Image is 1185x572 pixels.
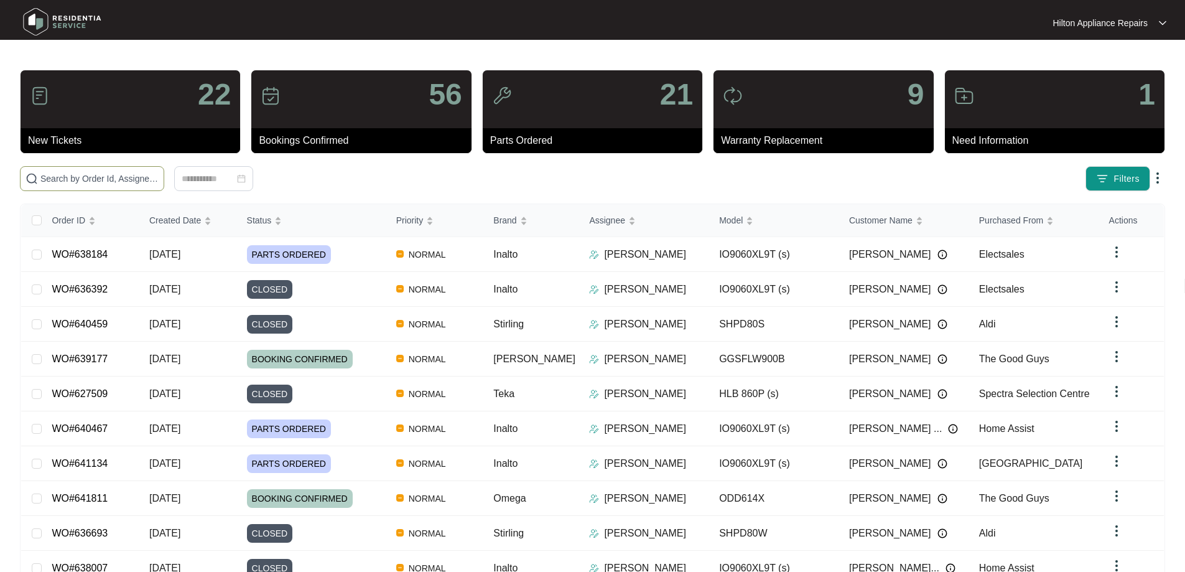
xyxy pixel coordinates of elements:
[979,319,996,329] span: Aldi
[149,213,201,227] span: Created Date
[589,424,599,434] img: Assigner Icon
[52,388,108,399] a: WO#627509
[709,481,839,516] td: ODD614X
[937,250,947,260] img: Info icon
[1109,314,1124,329] img: dropdown arrow
[247,420,331,438] span: PARTS ORDERED
[1109,419,1124,434] img: dropdown arrow
[396,213,424,227] span: Priority
[1150,171,1165,185] img: dropdown arrow
[849,282,931,297] span: [PERSON_NAME]
[493,249,518,260] span: Inalto
[404,387,451,401] span: NORMAL
[52,284,108,294] a: WO#636392
[52,493,108,504] a: WO#641811
[247,489,353,508] span: BOOKING CONFIRMED
[247,280,293,299] span: CLOSED
[849,352,931,367] span: [PERSON_NAME]
[979,528,996,538] span: Aldi
[937,494,947,504] img: Info icon
[429,80,462,110] p: 56
[149,388,180,399] span: [DATE]
[723,86,743,106] img: icon
[849,317,931,332] span: [PERSON_NAME]
[709,204,839,237] th: Model
[247,245,331,264] span: PARTS ORDERED
[493,528,524,538] span: Stirling
[493,319,524,329] span: Stirling
[1109,279,1124,294] img: dropdown arrow
[52,423,108,434] a: WO#640467
[237,204,386,237] th: Status
[396,459,404,467] img: Vercel Logo
[404,491,451,506] span: NORMAL
[1109,489,1124,504] img: dropdown arrow
[493,388,514,399] span: Teka
[52,458,108,469] a: WO#641134
[247,385,293,403] span: CLOSED
[604,387,686,401] p: [PERSON_NAME]
[493,493,526,504] span: Omega
[149,319,180,329] span: [DATE]
[404,421,451,436] span: NORMAL
[1109,454,1124,469] img: dropdown arrow
[396,390,404,397] img: Vercel Logo
[979,213,1043,227] span: Purchased From
[952,133,1164,148] p: Need Information
[386,204,484,237] th: Priority
[261,86,281,106] img: icon
[1053,17,1148,29] p: Hilton Appliance Repairs
[396,285,404,293] img: Vercel Logo
[139,204,237,237] th: Created Date
[149,458,180,469] span: [DATE]
[1109,245,1124,260] img: dropdown arrow
[404,352,451,367] span: NORMAL
[396,355,404,362] img: Vercel Logo
[709,307,839,342] td: SHPD80S
[493,213,516,227] span: Brand
[849,247,931,262] span: [PERSON_NAME]
[979,388,1090,399] span: Spectra Selection Centre
[709,516,839,551] td: SHPD80W
[396,494,404,502] img: Vercel Logo
[604,491,686,506] p: [PERSON_NAME]
[709,377,839,411] td: HLB 860P (s)
[709,342,839,377] td: GGSFLW900B
[948,424,958,434] img: Info icon
[149,493,180,504] span: [DATE]
[709,237,839,272] td: IO9060XL9T (s)
[849,491,931,506] span: [PERSON_NAME]
[604,352,686,367] p: [PERSON_NAME]
[589,284,599,294] img: Assigner Icon
[247,524,293,543] span: CLOSED
[979,284,1025,294] span: Electsales
[937,459,947,469] img: Info icon
[1109,349,1124,364] img: dropdown arrow
[849,387,931,401] span: [PERSON_NAME]
[709,411,839,446] td: IO9060XL9T (s)
[493,354,575,364] span: [PERSON_NAME]
[1099,204,1164,237] th: Actions
[604,317,686,332] p: [PERSON_NAME]
[404,247,451,262] span: NORMAL
[979,423,1034,434] span: Home Assist
[149,528,180,538] span: [DATE]
[1113,172,1140,185] span: Filters
[604,247,686,262] p: [PERSON_NAME]
[849,213,913,227] span: Customer Name
[247,213,272,227] span: Status
[908,80,924,110] p: 9
[849,456,931,471] span: [PERSON_NAME]
[1159,20,1166,26] img: dropdown arrow
[52,354,108,364] a: WO#639177
[40,172,159,185] input: Search by Order Id, Assignee Name, Customer Name, Brand and Model
[198,80,231,110] p: 22
[937,354,947,364] img: Info icon
[149,284,180,294] span: [DATE]
[709,272,839,307] td: IO9060XL9T (s)
[1109,523,1124,538] img: dropdown arrow
[396,564,404,571] img: Vercel Logo
[979,458,1083,469] span: [GEOGRAPHIC_DATA]
[604,526,686,541] p: [PERSON_NAME]
[396,424,404,432] img: Vercel Logo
